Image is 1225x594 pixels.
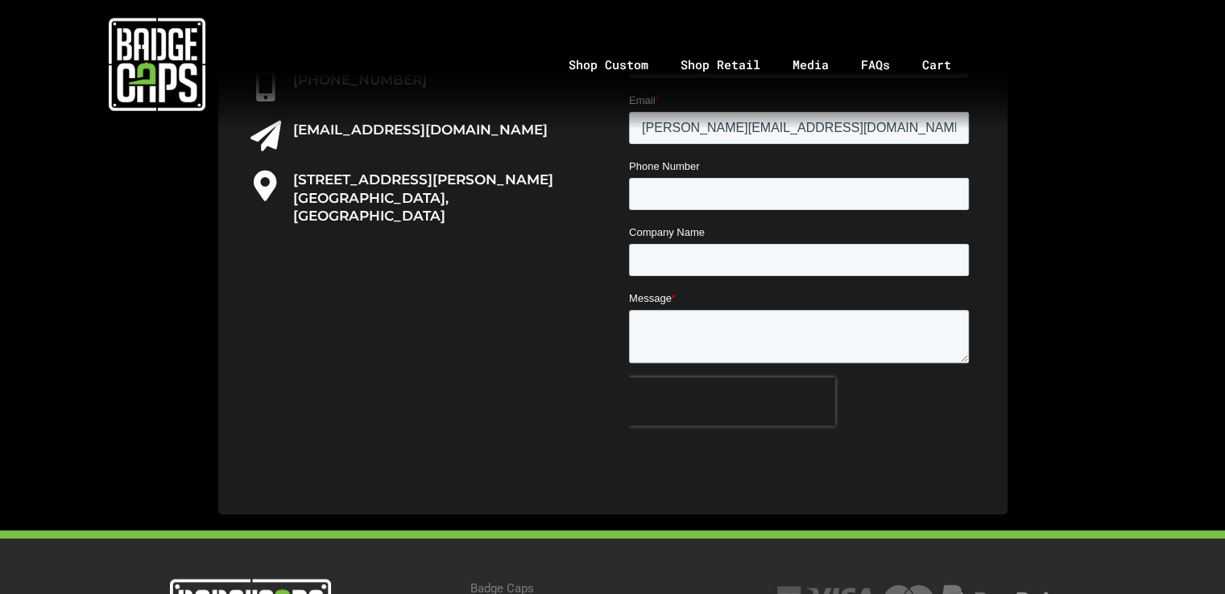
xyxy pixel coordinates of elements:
[293,171,553,223] a: [STREET_ADDRESS][PERSON_NAME] [GEOGRAPHIC_DATA], [GEOGRAPHIC_DATA]
[250,257,597,498] iframe: 39 Lamar Ave, Paris, TX 75460
[664,23,776,107] a: Shop Retail
[1144,517,1225,594] iframe: Chat Widget
[250,121,281,151] a: hello@badgecaps.com
[906,23,987,107] a: Cart
[552,23,664,107] a: Shop Custom
[315,23,1225,107] nav: Menu
[293,122,548,138] a: [EMAIL_ADDRESS][DOMAIN_NAME]
[776,23,845,107] a: Media
[845,23,906,107] a: FAQs
[109,16,205,113] img: badgecaps white logo with green acccent
[250,171,281,201] a: 39 Lamar Ave. Paris, TX 75460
